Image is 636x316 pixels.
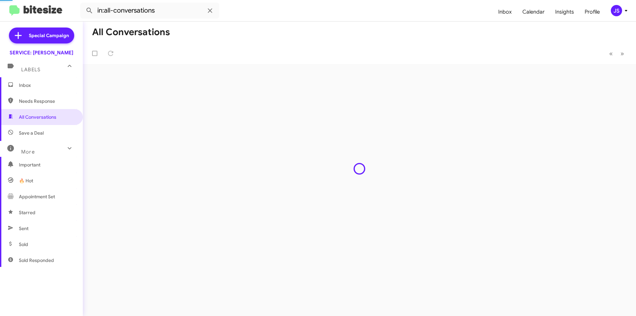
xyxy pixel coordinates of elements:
div: JS [611,5,622,16]
h1: All Conversations [92,27,170,37]
nav: Page navigation example [606,47,628,60]
span: Starred [19,209,35,216]
input: Search [80,3,219,19]
span: » [620,49,624,58]
button: Previous [605,47,617,60]
div: SERVICE: [PERSON_NAME] [10,49,73,56]
span: Appointment Set [19,193,55,200]
button: JS [605,5,629,16]
span: All Conversations [19,114,56,120]
span: Needs Response [19,98,75,104]
span: Important [19,161,75,168]
span: « [609,49,613,58]
a: Profile [579,2,605,22]
span: Sent [19,225,28,232]
span: 🔥 Hot [19,177,33,184]
span: Sold [19,241,28,248]
span: More [21,149,35,155]
span: Sold Responded [19,257,54,264]
span: Inbox [19,82,75,89]
a: Inbox [493,2,517,22]
a: Insights [550,2,579,22]
span: Labels [21,67,40,73]
span: Save a Deal [19,130,44,136]
button: Next [616,47,628,60]
a: Calendar [517,2,550,22]
a: Special Campaign [9,28,74,43]
span: Special Campaign [29,32,69,39]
